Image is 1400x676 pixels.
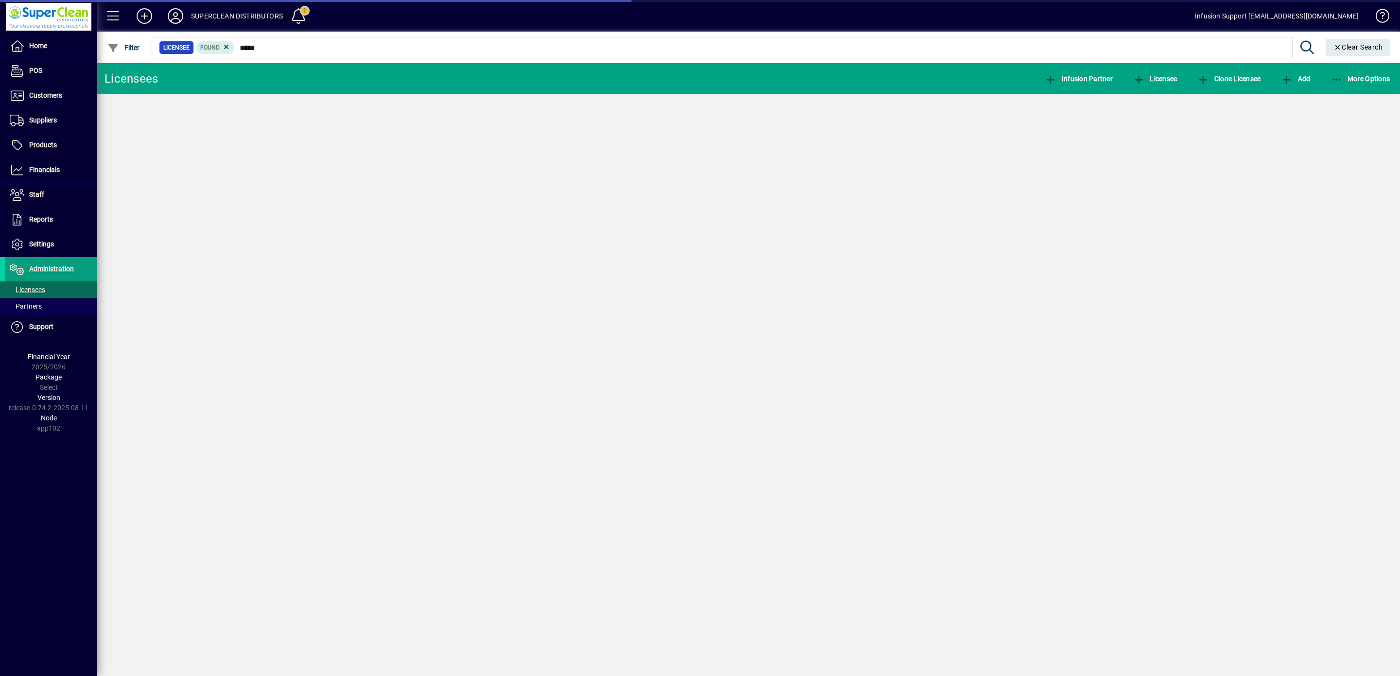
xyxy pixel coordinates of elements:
span: Support [29,323,53,330]
a: Staff [5,183,97,207]
span: Licensee [163,43,190,52]
div: Infusion Support [EMAIL_ADDRESS][DOMAIN_NAME] [1195,8,1359,24]
span: Infusion Partner [1045,75,1113,83]
span: Licensee [1133,75,1177,83]
span: Products [29,141,57,149]
span: Financials [29,166,60,173]
span: Filter [107,44,140,52]
a: Reports [5,208,97,232]
span: POS [29,67,42,74]
span: More Options [1331,75,1390,83]
span: Settings [29,240,54,248]
span: Node [41,414,57,422]
button: More Options [1329,70,1393,87]
span: Home [29,42,47,50]
button: Add [1278,70,1312,87]
span: Package [35,373,62,381]
span: Licensees [10,286,45,294]
div: Licensees [105,71,158,87]
span: Reports [29,215,53,223]
span: Customers [29,91,62,99]
a: POS [5,59,97,83]
span: Found [200,44,220,51]
a: Partners [5,298,97,314]
button: Clone Licensee [1195,70,1263,87]
button: Licensee [1131,70,1180,87]
a: Licensees [5,281,97,298]
a: Knowledge Base [1368,2,1388,34]
a: Products [5,133,97,157]
button: Infusion Partner [1042,70,1115,87]
a: Financials [5,158,97,182]
span: Add [1281,75,1310,83]
mat-chip: Found Status: Found [196,41,235,54]
div: SUPERCLEAN DISTRIBUTORS [191,8,283,24]
button: Add [129,7,160,25]
a: Customers [5,84,97,108]
a: Support [5,315,97,339]
span: Partners [10,302,42,310]
span: Staff [29,191,44,198]
span: Clear Search [1333,43,1383,51]
button: Clear [1326,39,1391,56]
span: Financial Year [28,353,70,361]
a: Suppliers [5,108,97,133]
span: Administration [29,265,74,273]
button: Filter [105,39,142,56]
button: Profile [160,7,191,25]
span: Version [37,394,60,401]
span: Suppliers [29,116,57,124]
a: Settings [5,232,97,257]
a: Home [5,34,97,58]
span: Clone Licensee [1197,75,1260,83]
